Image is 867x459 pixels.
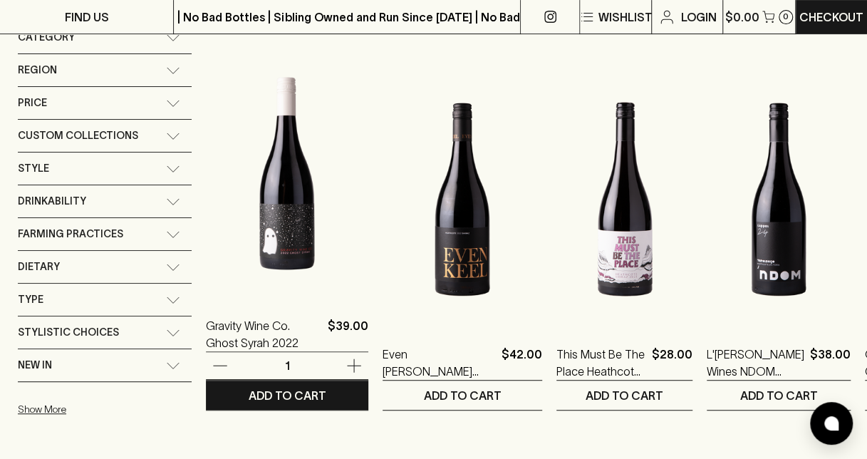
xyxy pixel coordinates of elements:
[598,9,653,26] p: Wishlist
[383,381,542,410] button: ADD TO CART
[18,225,123,243] span: Farming Practices
[383,346,496,380] a: Even [PERSON_NAME] Shiraz 2022
[556,346,646,380] a: This Must Be The Place Heathcote Shiraz 2023
[799,9,863,26] p: Checkout
[18,258,60,276] span: Dietary
[206,46,368,296] img: Gravity Wine Co. Ghost Syrah 2022
[424,387,502,404] p: ADD TO CART
[725,9,759,26] p: $0.00
[249,387,326,404] p: ADD TO CART
[18,291,43,309] span: Type
[707,381,851,410] button: ADD TO CART
[18,127,138,145] span: Custom Collections
[18,54,192,86] div: Region
[556,75,692,324] img: This Must Be The Place Heathcote Shiraz 2023
[65,9,109,26] p: FIND US
[383,75,542,324] img: Even Keel Heathcote Shiraz 2022
[556,381,692,410] button: ADD TO CART
[810,346,851,380] p: $38.00
[18,192,86,210] span: Drinkability
[18,356,52,374] span: New In
[270,358,304,373] p: 1
[586,387,663,404] p: ADD TO CART
[18,94,47,112] span: Price
[18,61,57,79] span: Region
[18,349,192,381] div: New In
[783,13,789,21] p: 0
[18,185,192,217] div: Drinkability
[707,75,851,324] img: L'appel Wines NDOM Teroldego 2024
[18,87,192,119] div: Price
[824,416,839,430] img: bubble-icon
[740,387,818,404] p: ADD TO CART
[18,324,119,341] span: Stylistic Choices
[206,317,322,351] a: Gravity Wine Co. Ghost Syrah 2022
[18,284,192,316] div: Type
[18,251,192,283] div: Dietary
[18,316,192,349] div: Stylistic Choices
[18,218,192,250] div: Farming Practices
[206,381,368,410] button: ADD TO CART
[681,9,717,26] p: Login
[18,29,75,46] span: Category
[18,21,192,53] div: Category
[18,120,192,152] div: Custom Collections
[18,160,49,177] span: Style
[502,346,542,380] p: $42.00
[18,395,204,424] button: Show More
[707,346,804,380] a: L'[PERSON_NAME] Wines NDOM Teroldego 2024
[18,153,192,185] div: Style
[328,317,368,351] p: $39.00
[652,346,692,380] p: $28.00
